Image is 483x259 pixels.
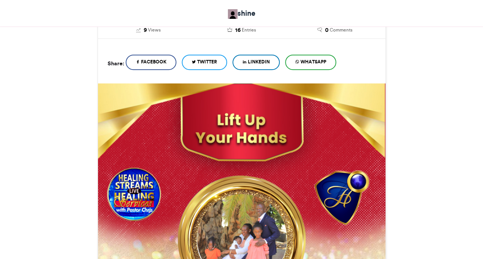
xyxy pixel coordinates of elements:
[197,58,217,65] span: Twitter
[241,27,256,33] span: Entries
[325,26,329,35] span: 0
[201,26,282,35] a: 16 Entries
[141,58,166,65] span: Facebook
[232,55,280,70] a: LinkedIn
[248,58,270,65] span: LinkedIn
[108,26,189,35] a: 9 Views
[300,58,326,65] span: WhatsApp
[148,27,161,33] span: Views
[126,55,176,70] a: Facebook
[330,27,352,33] span: Comments
[228,9,237,19] img: Keetmanshoop Crusade
[235,26,240,35] span: 16
[228,8,256,19] a: shine
[285,55,336,70] a: WhatsApp
[108,58,124,68] h5: Share:
[144,26,147,35] span: 9
[294,26,376,35] a: 0 Comments
[182,55,227,70] a: Twitter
